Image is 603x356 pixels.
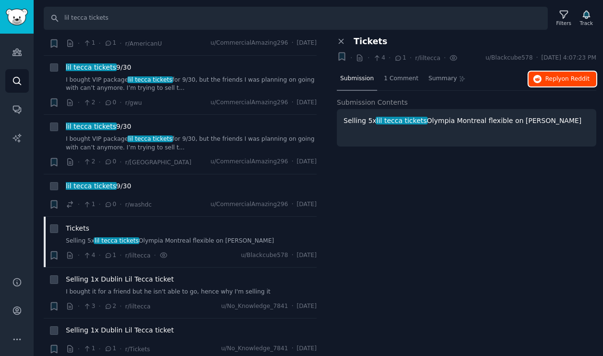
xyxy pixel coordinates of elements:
span: · [120,199,122,209]
span: 1 [104,344,116,353]
span: 1 Comment [384,74,418,83]
span: · [292,251,294,260]
span: 9/30 [66,122,131,132]
input: Search Keyword [44,7,548,30]
span: [DATE] 4:07:23 PM [541,54,596,62]
span: 2 [83,158,95,166]
button: Replyon Reddit [529,72,596,87]
span: · [78,98,80,108]
span: [DATE] [297,39,317,48]
span: 0 [104,200,116,209]
span: Submission Contents [337,98,408,108]
a: lil tecca tickets9/30 [66,62,131,73]
span: on Reddit [562,75,590,82]
span: [DATE] [297,98,317,107]
span: · [98,301,100,311]
span: lil tecca tickets [376,117,428,124]
span: 0 [104,158,116,166]
span: · [78,38,80,49]
span: · [120,157,122,167]
span: · [292,200,294,209]
span: 2 [83,98,95,107]
a: Selling 1x Dublin Lil Tecca ticket [66,274,174,284]
span: lil tecca tickets [94,237,139,244]
span: Selling 1x Dublin Lil Tecca ticket [66,325,174,335]
span: lil tecca tickets [65,182,117,190]
span: lil tecca tickets [127,76,173,83]
span: r/liltecca [415,55,441,61]
span: r/AmericanU [125,40,161,47]
span: r/gwu [125,99,142,106]
span: 1 [83,344,95,353]
span: u/CommercialAmazing296 [210,98,288,107]
span: Tickets [66,223,89,233]
div: Filters [556,20,571,26]
span: · [444,53,446,63]
span: 4 [373,54,385,62]
span: 2 [104,302,116,311]
span: · [98,38,100,49]
span: [DATE] [297,251,317,260]
span: u/CommercialAmazing296 [210,158,288,166]
span: · [368,53,369,63]
span: · [389,53,391,63]
span: u/Blackcube578 [241,251,288,260]
span: r/[GEOGRAPHIC_DATA] [125,159,191,166]
span: 1 [83,39,95,48]
span: u/CommercialAmazing296 [210,39,288,48]
span: r/Tickets [125,346,150,353]
span: [DATE] [297,302,317,311]
span: · [120,344,122,354]
span: · [120,38,122,49]
span: · [98,98,100,108]
span: 4 [83,251,95,260]
span: u/No_Knowledge_7841 [221,302,288,311]
span: 3 [83,302,95,311]
span: r/washdc [125,201,151,208]
div: Track [580,20,593,26]
img: GummySearch logo [6,9,28,25]
span: lil tecca tickets [127,135,173,142]
p: Selling 5x Olympia Montreal flexible on [PERSON_NAME] [344,116,590,126]
span: · [292,98,294,107]
span: · [98,344,100,354]
span: u/No_Knowledge_7841 [221,344,288,353]
span: · [78,250,80,260]
span: · [292,302,294,311]
a: I bought VIP packagelil tecca ticketsfor 9/30, but the friends I was planning on going with can’t... [66,76,317,93]
a: lil tecca tickets9/30 [66,181,131,191]
span: [DATE] [297,200,317,209]
span: · [98,157,100,167]
span: r/liltecca [125,303,150,310]
span: Submission [340,74,374,83]
span: Summary [429,74,457,83]
span: · [98,250,100,260]
span: · [409,53,411,63]
span: 1 [83,200,95,209]
span: · [154,250,156,260]
span: Reply [545,75,590,84]
span: lil tecca tickets [65,123,117,130]
span: u/Blackcube578 [485,54,532,62]
span: [DATE] [297,158,317,166]
button: Track [577,8,596,28]
span: · [292,344,294,353]
span: 0 [104,98,116,107]
a: I bought it for a friend but he isn't able to go, hence why I'm selling it [66,288,317,296]
span: · [120,301,122,311]
span: · [536,54,538,62]
span: 1 [104,39,116,48]
span: lil tecca tickets [65,63,117,71]
span: · [350,53,352,63]
span: · [292,39,294,48]
span: [DATE] [297,344,317,353]
span: Tickets [354,37,387,47]
span: · [78,199,80,209]
span: · [78,157,80,167]
span: 9/30 [66,62,131,73]
span: r/liltecca [125,252,150,259]
span: · [120,98,122,108]
span: · [78,301,80,311]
